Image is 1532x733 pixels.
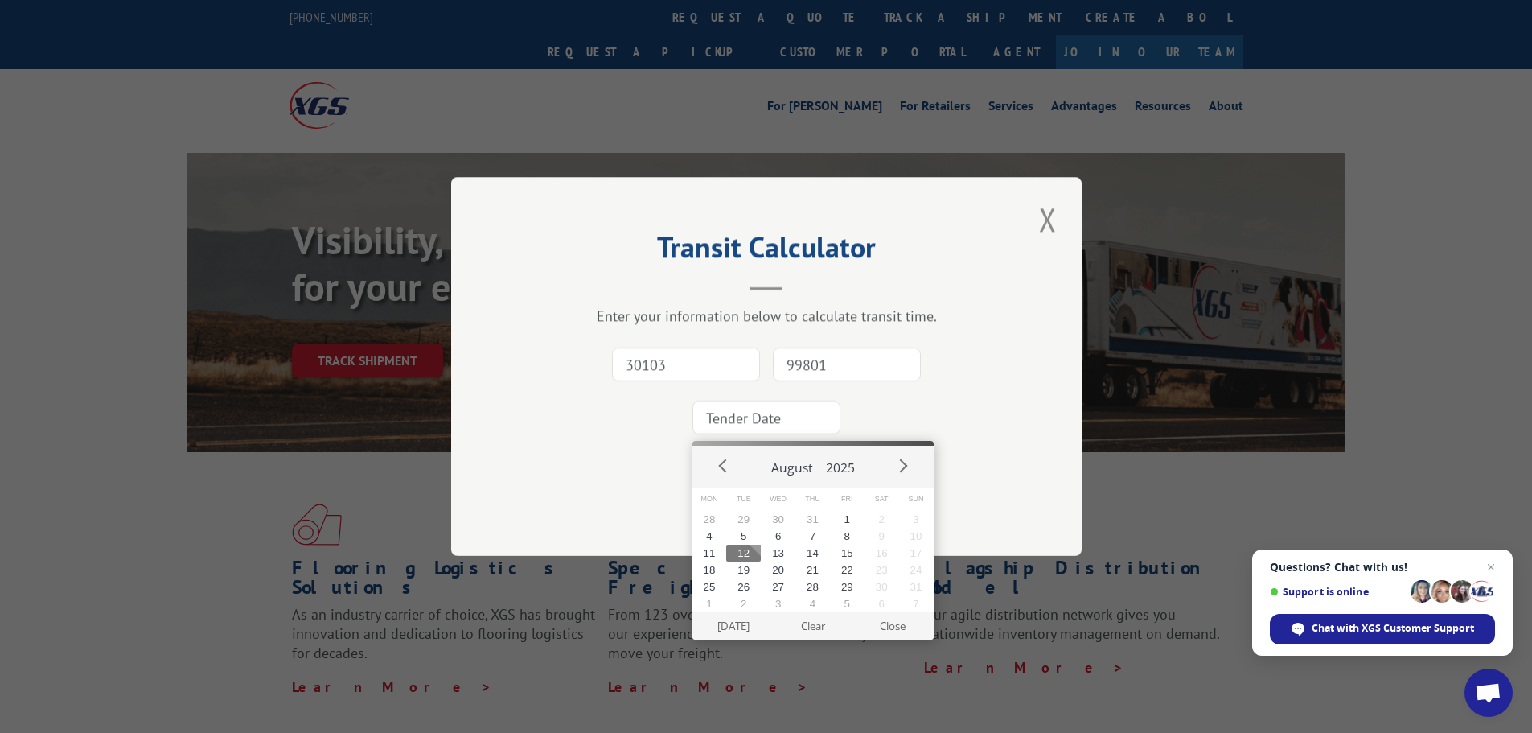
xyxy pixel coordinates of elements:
[692,511,727,528] button: 28
[899,562,934,579] button: 24
[795,595,830,612] button: 4
[795,528,830,545] button: 7
[726,562,761,579] button: 19
[1464,669,1513,717] a: Open chat
[795,511,830,528] button: 31
[712,453,736,477] button: Prev
[1270,614,1495,644] span: Chat with XGS Customer Support
[726,579,761,595] button: 26
[761,579,795,595] button: 27
[899,579,934,595] button: 31
[726,488,761,511] span: Tue
[865,595,899,612] button: 6
[692,595,727,612] button: 1
[1270,561,1495,574] span: Questions? Chat with us!
[761,562,795,579] button: 20
[830,579,865,595] button: 29
[692,545,727,562] button: 11
[1270,586,1405,598] span: Support is online
[692,488,727,511] span: Mon
[899,545,934,562] button: 17
[726,528,761,545] button: 5
[773,612,852,640] button: Clear
[692,579,727,595] button: 25
[761,488,795,511] span: Wed
[830,511,865,528] button: 1
[852,612,932,640] button: Close
[1034,197,1062,241] button: Close modal
[865,562,899,579] button: 23
[890,453,914,477] button: Next
[830,545,865,562] button: 15
[761,511,795,528] button: 30
[830,595,865,612] button: 5
[830,562,865,579] button: 22
[532,307,1001,325] div: Enter your information below to calculate transit time.
[830,488,865,511] span: Fri
[899,488,934,511] span: Sun
[795,488,830,511] span: Thu
[532,236,1001,266] h2: Transit Calculator
[830,528,865,545] button: 8
[692,528,727,545] button: 4
[773,348,921,381] input: Dest. Zip
[761,545,795,562] button: 13
[899,595,934,612] button: 7
[795,562,830,579] button: 21
[899,528,934,545] button: 10
[865,545,899,562] button: 16
[1312,621,1474,636] span: Chat with XGS Customer Support
[865,511,899,528] button: 2
[795,545,830,562] button: 14
[899,511,934,528] button: 3
[692,562,727,579] button: 18
[726,595,761,612] button: 2
[865,488,899,511] span: Sat
[726,511,761,528] button: 29
[865,579,899,595] button: 30
[761,528,795,545] button: 6
[819,446,861,483] button: 2025
[865,528,899,545] button: 9
[795,579,830,595] button: 28
[692,401,840,434] input: Tender Date
[726,545,761,562] button: 12
[761,595,795,612] button: 3
[765,446,819,483] button: August
[693,612,773,640] button: [DATE]
[612,348,760,381] input: Origin Zip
